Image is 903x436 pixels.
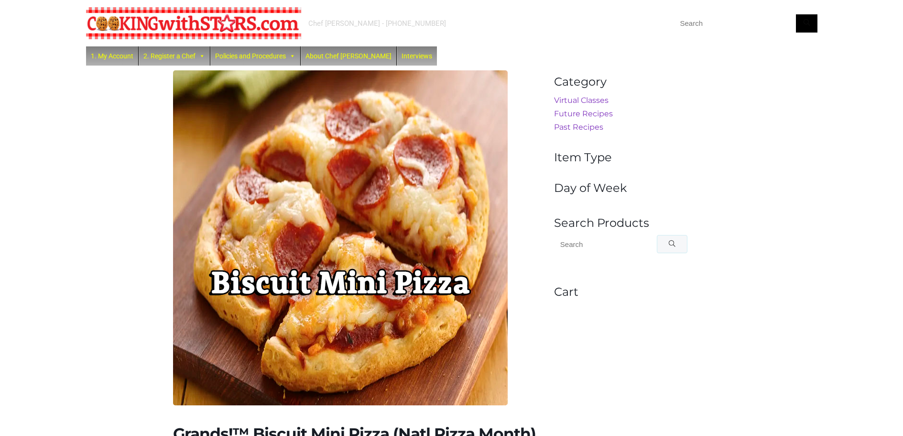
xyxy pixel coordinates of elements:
button: Search [796,14,817,33]
a: Past Recipes [554,123,603,132]
a: About Chef [PERSON_NAME] [301,46,396,66]
h4: Item Type [554,151,730,165]
a: Virtual Classes [554,96,609,105]
div: Chef [PERSON_NAME] - [PHONE_NUMBER] [308,19,446,28]
a: 1. My Account [86,46,138,66]
h4: Search Products [554,216,730,230]
h4: Category [554,75,730,89]
h4: Day of Week [554,181,730,195]
button: Search [657,235,687,253]
input: Search [674,14,817,33]
h4: Cart [554,285,730,299]
input: Search [554,235,657,253]
a: Policies and Procedures [210,46,300,66]
a: 2. Register a Chef [139,46,210,66]
a: Future Recipes [554,109,613,118]
img: Chef Paula's Cooking With Stars [86,7,301,39]
a: Interviews [397,46,437,66]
